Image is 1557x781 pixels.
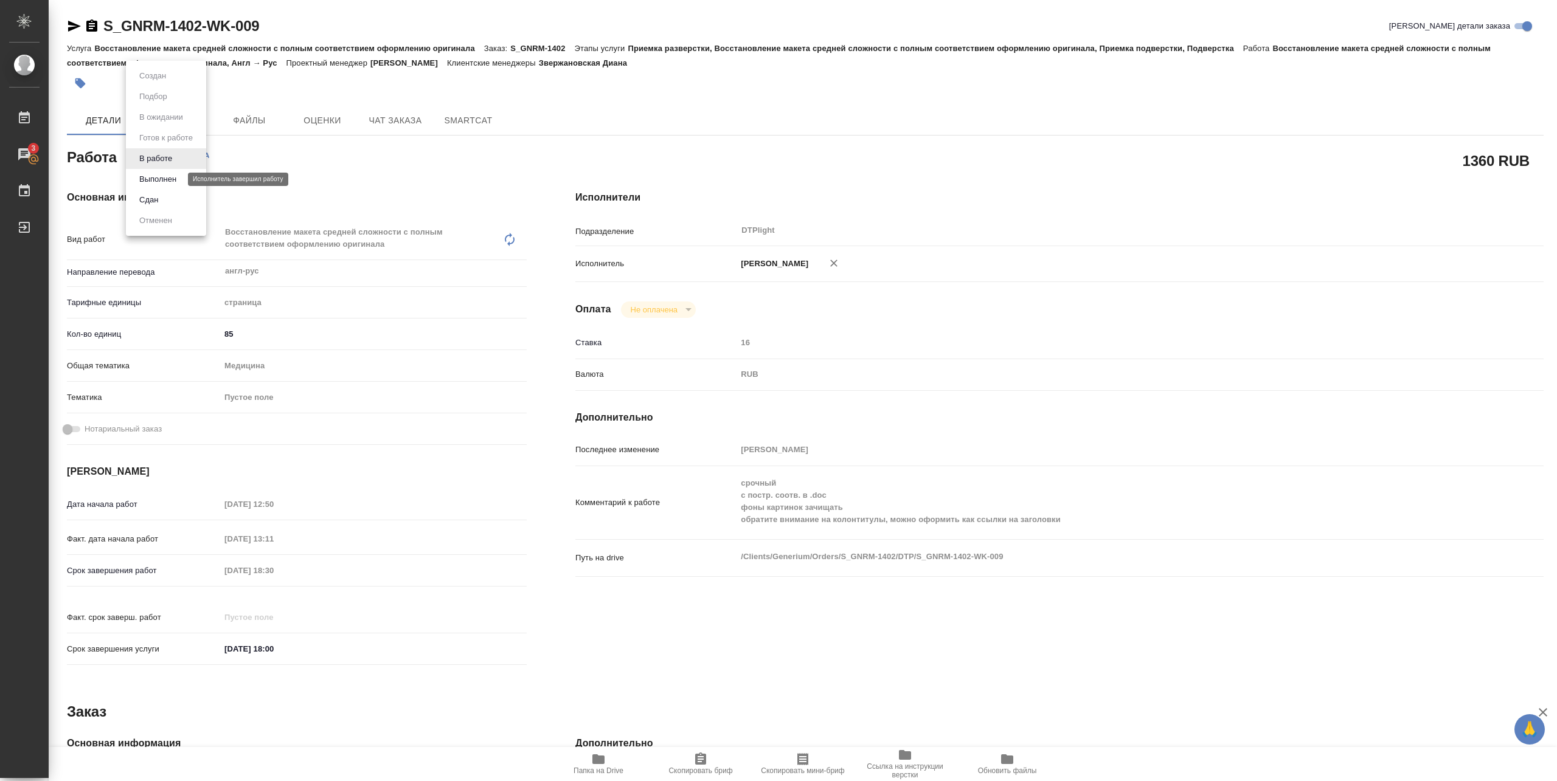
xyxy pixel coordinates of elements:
button: В работе [136,152,176,165]
button: В ожидании [136,111,187,124]
button: Готов к работе [136,131,196,145]
button: Сдан [136,193,162,207]
button: Отменен [136,214,176,227]
button: Выполнен [136,173,180,186]
button: Подбор [136,90,171,103]
button: Создан [136,69,170,83]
